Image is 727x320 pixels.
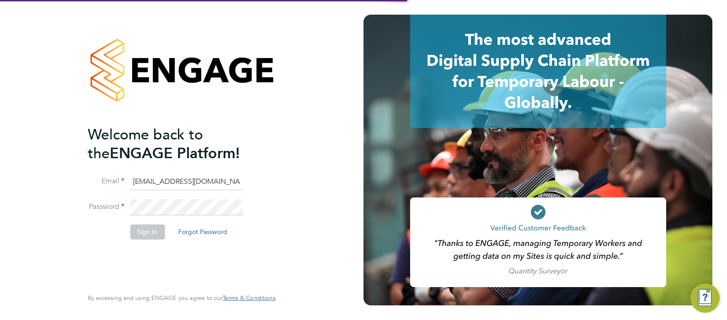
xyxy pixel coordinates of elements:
[88,176,124,186] label: Email
[130,224,165,239] button: Sign In
[88,202,124,212] label: Password
[88,125,266,163] h2: ENGAGE Platform!
[223,294,275,302] a: Terms & Conditions
[171,224,235,239] button: Forgot Password
[88,126,203,162] span: Welcome back to the
[690,283,720,313] button: Engage Resource Center
[130,174,243,190] input: Enter your work email...
[88,294,275,302] span: By accessing and using ENGAGE you agree to our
